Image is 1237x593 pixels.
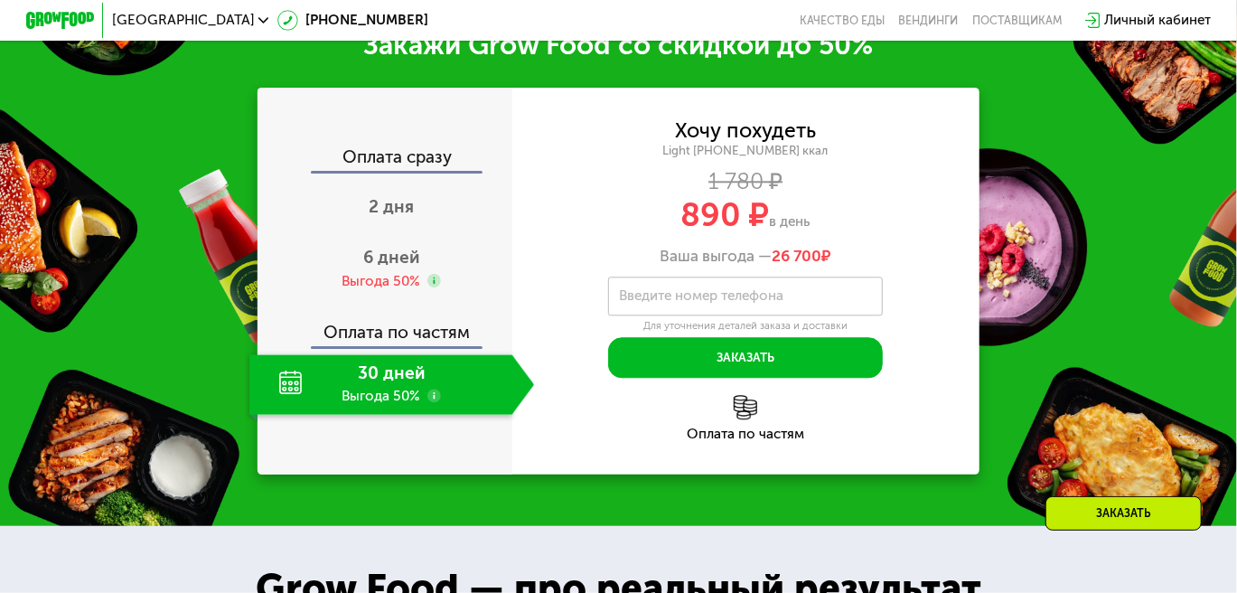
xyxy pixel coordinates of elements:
span: [GEOGRAPHIC_DATA] [112,14,255,27]
a: Вендинги [899,14,959,27]
div: поставщикам [972,14,1063,27]
div: Оплата по частям [512,428,979,441]
div: 1 780 ₽ [512,172,979,191]
div: Личный кабинет [1104,10,1211,31]
span: ₽ [773,247,831,266]
div: Для уточнения деталей заказа и доставки [608,319,883,333]
span: 2 дня [370,196,415,217]
span: 890 ₽ [681,195,770,234]
div: Оплата сразу [259,148,512,171]
button: Заказать [608,337,883,379]
div: Заказать [1045,496,1202,531]
div: Выгода 50% [342,272,421,291]
div: Light [PHONE_NUMBER] ккал [512,143,979,158]
div: Ваша выгода — [512,247,979,266]
span: 26 700 [773,247,822,265]
span: 6 дней [363,247,420,268]
div: Хочу похудеть [675,121,816,140]
a: [PHONE_NUMBER] [277,10,427,31]
a: Качество еды [801,14,886,27]
span: в день [770,213,811,230]
img: l6xcnZfty9opOoJh.png [734,395,758,419]
label: Введите номер телефона [619,291,783,300]
div: Оплата по частям [259,306,512,346]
